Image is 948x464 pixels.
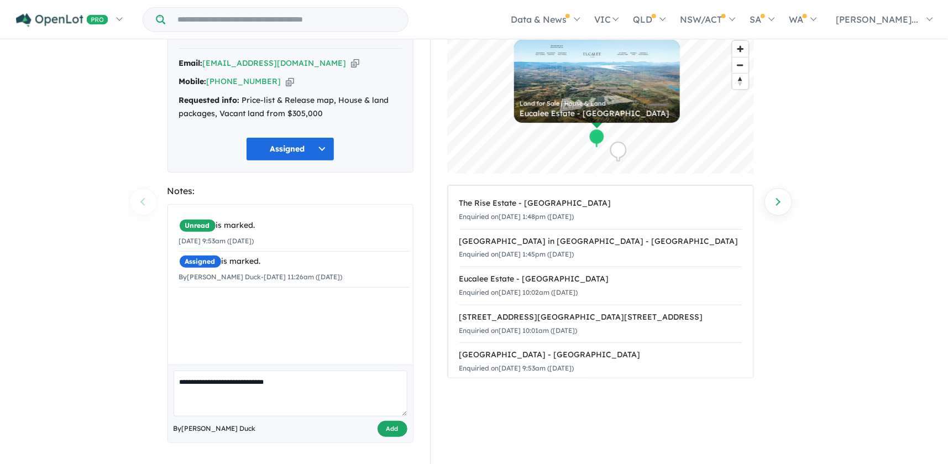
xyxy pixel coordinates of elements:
button: Assigned [246,137,334,161]
a: [GEOGRAPHIC_DATA] in [GEOGRAPHIC_DATA] - [GEOGRAPHIC_DATA]Enquiried on[DATE] 1:45pm ([DATE]) [459,229,742,268]
a: [EMAIL_ADDRESS][DOMAIN_NAME] [203,58,347,68]
a: [PHONE_NUMBER] [207,76,281,86]
div: Map marker [588,128,605,149]
a: Land for Sale | House & Land Eucalee Estate - [GEOGRAPHIC_DATA] [514,40,680,123]
div: The Rise Estate - [GEOGRAPHIC_DATA] [459,197,742,210]
div: [STREET_ADDRESS][GEOGRAPHIC_DATA][STREET_ADDRESS] [459,311,742,324]
canvas: Map [447,35,754,174]
span: [PERSON_NAME]... [836,14,919,25]
img: Openlot PRO Logo White [16,13,108,27]
div: is marked. [179,255,410,268]
strong: Requested info: [179,95,240,105]
a: The Rise Estate - [GEOGRAPHIC_DATA]Enquiried on[DATE] 1:48pm ([DATE]) [459,191,742,230]
button: Reset bearing to north [732,73,748,89]
div: Price-list & Release map, House & land packages, Vacant land from $305,000 [179,94,402,121]
small: Enquiried on [DATE] 1:45pm ([DATE]) [459,250,574,258]
div: is marked. [179,219,410,232]
span: Unread [179,219,216,232]
input: Try estate name, suburb, builder or developer [167,8,406,32]
small: [DATE] 9:53am ([DATE]) [179,237,254,245]
div: Eucalee Estate - [GEOGRAPHIC_DATA] [459,273,742,286]
a: [STREET_ADDRESS][GEOGRAPHIC_DATA][STREET_ADDRESS]Enquiried on[DATE] 10:01am ([DATE]) [459,305,742,343]
small: Enquiried on [DATE] 10:01am ([DATE]) [459,326,578,335]
strong: Email: [179,58,203,68]
div: Land for Sale | House & Land [520,101,674,107]
div: Map marker [610,142,626,162]
strong: Mobile: [179,76,207,86]
small: Enquiried on [DATE] 1:48pm ([DATE]) [459,212,574,221]
a: [GEOGRAPHIC_DATA] - [GEOGRAPHIC_DATA]Enquiried on[DATE] 9:53am ([DATE]) [459,342,742,381]
button: Copy [351,58,359,69]
a: Eucalee Estate - [GEOGRAPHIC_DATA]Enquiried on[DATE] 10:02am ([DATE]) [459,267,742,305]
div: [GEOGRAPHIC_DATA] - [GEOGRAPHIC_DATA] [459,348,742,362]
span: By [PERSON_NAME] Duck [174,423,256,434]
div: [GEOGRAPHIC_DATA] in [GEOGRAPHIC_DATA] - [GEOGRAPHIC_DATA] [459,235,742,248]
small: Enquiried on [DATE] 9:53am ([DATE]) [459,364,574,372]
button: Copy [286,76,294,87]
div: Notes: [167,184,413,199]
div: Eucalee Estate - [GEOGRAPHIC_DATA] [520,110,674,117]
button: Add [378,421,407,437]
span: Assigned [179,255,222,268]
small: Enquiried on [DATE] 10:02am ([DATE]) [459,288,578,296]
small: By [PERSON_NAME] Duck - [DATE] 11:26am ([DATE]) [179,273,343,281]
button: Zoom out [732,57,748,73]
button: Zoom in [732,41,748,57]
